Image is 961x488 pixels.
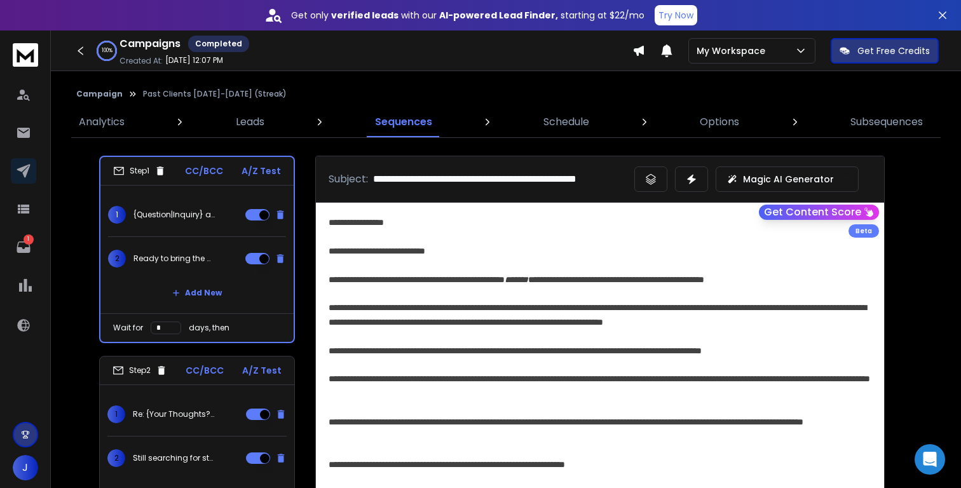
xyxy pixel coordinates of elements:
div: Step 2 [112,365,167,376]
p: A/Z Test [242,165,281,177]
div: Beta [849,224,879,238]
p: Re: {Your Thoughts?|Following Up|Just Checking In} [133,409,214,419]
span: 2 [107,449,125,467]
p: My Workspace [697,44,770,57]
span: 1 [108,206,126,224]
p: CC/BCC [185,165,223,177]
button: Get Free Credits [831,38,939,64]
span: 2 [108,250,126,268]
p: 100 % [102,47,112,55]
strong: verified leads [331,9,399,22]
p: Wait for [113,323,143,333]
a: Options [692,107,747,137]
p: 1 [24,234,34,245]
a: Subsequences [843,107,930,137]
button: J [13,455,38,480]
a: Leads [228,107,272,137]
img: logo [13,43,38,67]
strong: AI-powered Lead Finder, [439,9,558,22]
p: Get only with our starting at $22/mo [291,9,644,22]
a: Schedule [536,107,597,137]
div: Open Intercom Messenger [915,444,945,475]
p: Past Clients [DATE]-[DATE] (Streak) [143,89,287,99]
p: days, then [189,323,229,333]
button: Magic AI Generator [716,166,859,192]
p: Magic AI Generator [743,173,834,186]
button: Campaign [76,89,123,99]
span: 1 [107,405,125,423]
h1: Campaigns [119,36,181,51]
button: Add New [162,280,232,306]
p: Analytics [79,114,125,130]
p: Sequences [375,114,432,130]
p: Leads [236,114,264,130]
p: A/Z Test [242,364,282,377]
a: 1 [11,234,36,260]
div: Step 1 [113,165,166,177]
a: Analytics [71,107,132,137]
p: Try Now [658,9,693,22]
p: Subject: [329,172,368,187]
p: [DATE] 12:07 PM [165,55,223,65]
p: Still searching for standout entertainment, {{firstName}}? [133,453,214,463]
p: Get Free Credits [857,44,930,57]
p: {Question|Inquiry} about {{companyName}}'s 2025 Plans [133,210,215,220]
p: Created At: [119,56,163,66]
a: Sequences [367,107,440,137]
div: Completed [188,36,249,52]
li: Step1CC/BCCA/Z Test1{Question|Inquiry} about {{companyName}}'s 2025 Plans2Ready to bring the magi... [99,156,295,343]
button: Try Now [655,5,697,25]
p: Schedule [543,114,589,130]
button: Get Content Score [759,205,879,220]
p: Options [700,114,739,130]
p: Subsequences [850,114,923,130]
p: Ready to bring the magic {back|to life} to {{companyName}}? [133,254,215,264]
p: CC/BCC [186,364,224,377]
